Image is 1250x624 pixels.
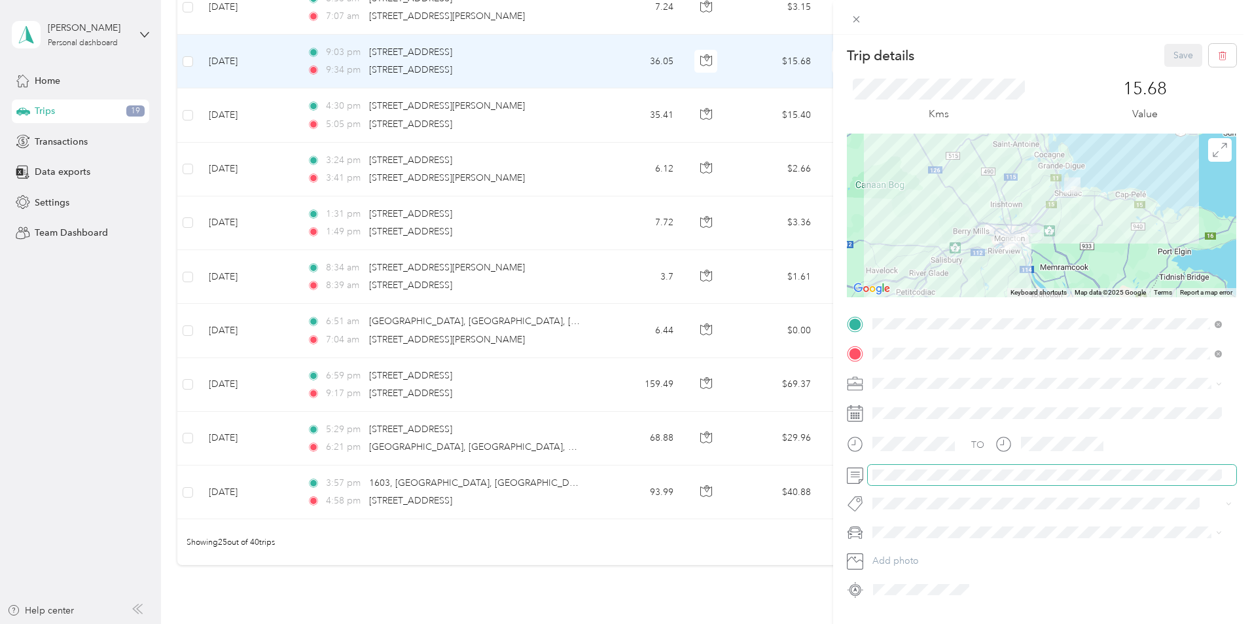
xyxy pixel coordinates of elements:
button: Add photo [868,552,1236,570]
a: Terms (opens in new tab) [1154,289,1172,296]
span: Map data ©2025 Google [1075,289,1146,296]
p: 15.68 [1123,79,1167,100]
p: Kms [929,106,949,122]
a: Report a map error [1180,289,1232,296]
img: Google [850,280,893,297]
p: Value [1132,106,1158,122]
iframe: Everlance-gr Chat Button Frame [1177,551,1250,624]
button: Keyboard shortcuts [1010,288,1067,297]
a: Open this area in Google Maps (opens a new window) [850,280,893,297]
p: Trip details [847,46,914,65]
div: TO [971,438,984,452]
